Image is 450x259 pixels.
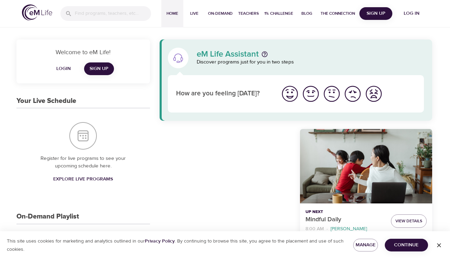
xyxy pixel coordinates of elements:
img: bad [343,84,362,103]
span: Live [186,10,203,17]
a: Sign Up [84,62,114,75]
button: Login [53,62,74,75]
img: eM Life Assistant [173,52,184,63]
button: Mindful Daily [300,129,432,203]
nav: breadcrumb [305,224,385,234]
span: Home [164,10,181,17]
span: Explore Live Programs [53,175,113,184]
img: Your Live Schedule [69,122,97,150]
span: Log in [398,9,425,18]
a: Privacy Policy [145,238,175,244]
a: Explore Live Programs [50,173,116,186]
span: The Connection [321,10,355,17]
p: 8:00 AM [305,225,324,233]
span: Sign Up [362,9,390,18]
button: Sign Up [359,7,392,20]
span: Manage [359,241,372,249]
p: Mindful Daily [305,215,385,224]
img: worst [364,84,383,103]
span: 1% Challenge [264,10,293,17]
span: View Details [395,217,422,225]
h3: Your Live Schedule [16,97,76,105]
p: eM Life Assistant [197,50,259,58]
button: I'm feeling worst [363,83,384,104]
img: great [280,84,299,103]
button: I'm feeling great [279,83,300,104]
p: Welcome to eM Life! [25,48,142,57]
button: I'm feeling bad [342,83,363,104]
h3: On-Demand Playlist [16,213,79,221]
span: Sign Up [90,64,108,73]
li: · [326,224,328,234]
p: [PERSON_NAME] [331,225,367,233]
button: View Details [391,214,427,228]
input: Find programs, teachers, etc... [75,6,151,21]
p: Discover programs just for you in two steps [197,58,424,66]
p: Up Next [305,209,385,215]
span: Continue [390,241,423,249]
button: Log in [395,7,428,20]
button: I'm feeling ok [321,83,342,104]
p: How are you feeling [DATE]? [176,89,271,99]
button: Manage [353,239,378,251]
img: good [301,84,320,103]
span: Blog [299,10,315,17]
img: ok [322,84,341,103]
span: Teachers [238,10,259,17]
span: On-Demand [208,10,233,17]
p: Register for live programs to see your upcoming schedule here. [30,155,136,170]
button: Continue [385,239,428,251]
button: I'm feeling good [300,83,321,104]
img: logo [22,4,52,21]
span: Login [55,64,72,73]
